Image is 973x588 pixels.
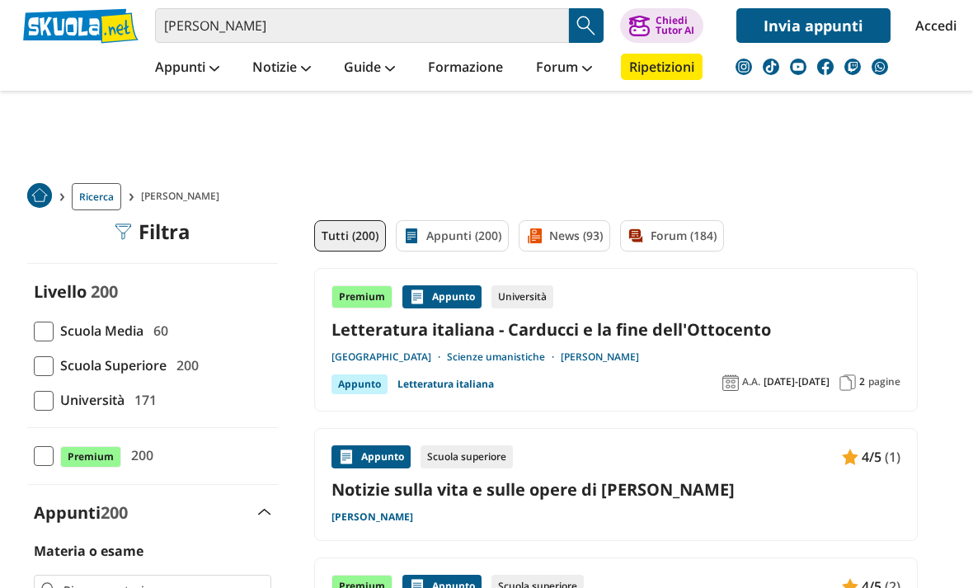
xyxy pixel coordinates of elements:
a: Appunti [151,54,223,83]
span: A.A. [742,375,760,388]
span: 60 [147,320,168,341]
img: instagram [736,59,752,75]
span: (1) [885,446,900,468]
a: Appunti (200) [396,220,509,252]
img: Forum filtro contenuto [628,228,644,244]
label: Livello [34,280,87,303]
div: Appunto [331,374,388,394]
a: Ricerca [72,183,121,210]
a: Notizie sulla vita e sulle opere di [PERSON_NAME] [331,478,900,501]
div: Chiedi Tutor AI [656,16,694,35]
a: Tutti (200) [314,220,386,252]
a: Notizie [248,54,315,83]
div: Università [491,285,553,308]
span: 200 [101,501,128,524]
a: Accedi [915,8,950,43]
button: Search Button [569,8,604,43]
div: Appunto [331,445,411,468]
span: [PERSON_NAME] [141,183,226,210]
a: Scienze umanistiche [447,350,561,364]
a: News (93) [519,220,610,252]
img: News filtro contenuto [526,228,543,244]
img: Anno accademico [722,374,739,391]
img: Cerca appunti, riassunti o versioni [574,13,599,38]
span: Premium [60,446,121,468]
img: Appunti contenuto [842,449,858,465]
div: Premium [331,285,392,308]
img: Pagine [839,374,856,391]
a: Forum [532,54,596,83]
img: Home [27,183,52,208]
a: [GEOGRAPHIC_DATA] [331,350,447,364]
img: tiktok [763,59,779,75]
img: youtube [790,59,806,75]
a: Letteratura italiana [397,374,494,394]
a: [PERSON_NAME] [561,350,639,364]
img: Appunti contenuto [338,449,355,465]
span: 171 [128,389,157,411]
label: Materia o esame [34,542,143,560]
label: Appunti [34,501,128,524]
span: pagine [868,375,900,388]
div: Appunto [402,285,482,308]
a: Guide [340,54,399,83]
div: Scuola superiore [421,445,513,468]
span: 200 [170,355,199,376]
a: Home [27,183,52,210]
span: 2 [859,375,865,388]
img: facebook [817,59,834,75]
input: Cerca appunti, riassunti o versioni [155,8,569,43]
a: Invia appunti [736,8,891,43]
span: Scuola Superiore [54,355,167,376]
span: 200 [91,280,118,303]
div: Filtra [115,220,190,243]
span: Scuola Media [54,320,143,341]
button: ChiediTutor AI [620,8,703,43]
img: Apri e chiudi sezione [258,509,271,515]
img: Appunti contenuto [409,289,425,305]
img: Filtra filtri mobile [115,223,132,240]
img: WhatsApp [872,59,888,75]
a: Letteratura italiana - Carducci e la fine dell'Ottocento [331,318,900,341]
span: 200 [125,445,153,466]
span: 4/5 [862,446,881,468]
span: Università [54,389,125,411]
a: Formazione [424,54,507,83]
a: Ripetizioni [621,54,703,80]
img: Appunti filtro contenuto [403,228,420,244]
a: Forum (184) [620,220,724,252]
img: twitch [844,59,861,75]
a: [PERSON_NAME] [331,510,413,524]
span: [DATE]-[DATE] [764,375,830,388]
